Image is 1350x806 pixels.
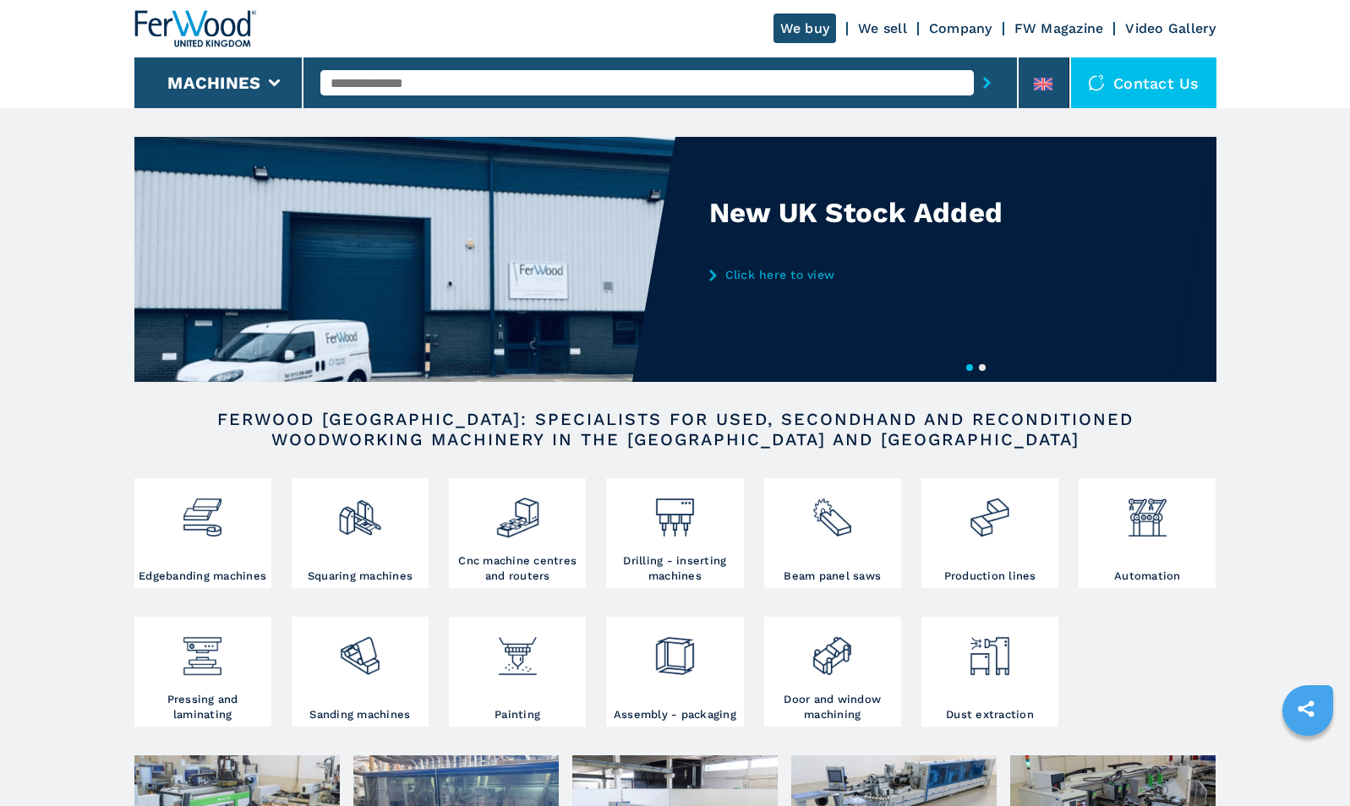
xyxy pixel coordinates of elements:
a: We buy [773,14,837,43]
img: New UK Stock Added [134,137,675,382]
h3: Squaring machines [308,569,413,584]
img: aspirazione_1.png [967,621,1012,678]
img: montaggio_imballaggio_2.png [653,621,697,678]
button: 1 [966,364,973,371]
a: Squaring machines [292,478,429,588]
button: Machines [167,73,260,93]
img: bordatrici_1.png [180,482,225,540]
a: FW Magazine [1014,20,1104,36]
a: sharethis [1285,688,1327,730]
a: Click here to view [709,268,1041,281]
img: Contact us [1088,74,1105,91]
img: squadratrici_2.png [337,482,382,540]
img: lavorazione_porte_finestre_2.png [810,621,855,678]
a: Company [929,20,992,36]
a: Painting [449,617,586,727]
h3: Sanding machines [309,707,410,722]
h3: Pressing and laminating [139,692,267,722]
a: Edgebanding machines [134,478,271,588]
img: foratrici_inseritrici_2.png [653,482,697,540]
h3: Beam panel saws [784,569,881,584]
img: linee_di_produzione_2.png [967,482,1012,540]
h3: Edgebanding machines [139,569,266,584]
img: levigatrici_2.png [337,621,382,678]
iframe: Chat [1278,730,1337,793]
h3: Cnc machine centres and routers [453,553,582,584]
h3: Painting [495,707,540,722]
h3: Production lines [944,569,1036,584]
a: Door and window machining [764,617,901,727]
img: sezionatrici_2.png [810,482,855,540]
div: Contact us [1071,57,1216,108]
a: Drilling - inserting machines [606,478,743,588]
img: verniciatura_1.png [495,621,540,678]
a: We sell [858,20,907,36]
a: Automation [1079,478,1216,588]
a: Assembly - packaging [606,617,743,727]
button: 2 [979,364,986,371]
a: Beam panel saws [764,478,901,588]
img: automazione.png [1125,482,1170,540]
a: Dust extraction [921,617,1058,727]
img: Ferwood [134,10,256,47]
a: Production lines [921,478,1058,588]
a: Pressing and laminating [134,617,271,727]
img: centro_di_lavoro_cnc_2.png [495,482,540,540]
h3: Assembly - packaging [614,707,736,722]
button: submit-button [974,63,1000,102]
h3: Automation [1114,569,1181,584]
h2: FERWOOD [GEOGRAPHIC_DATA]: SPECIALISTS FOR USED, SECONDHAND AND RECONDITIONED WOODWORKING MACHINE... [189,409,1162,449]
h3: Drilling - inserting machines [610,553,739,584]
a: Cnc machine centres and routers [449,478,586,588]
img: pressa-strettoia.png [180,621,225,678]
h3: Dust extraction [946,707,1034,722]
a: Sanding machines [292,617,429,727]
a: Video Gallery [1125,20,1216,36]
h3: Door and window machining [768,692,897,722]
